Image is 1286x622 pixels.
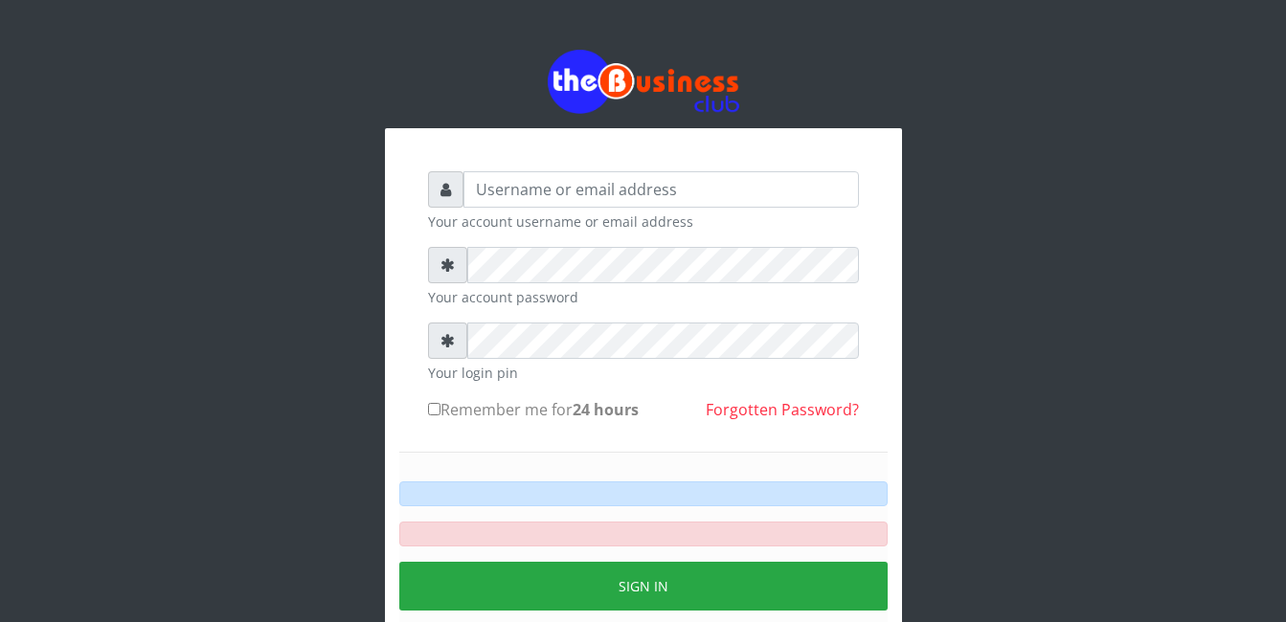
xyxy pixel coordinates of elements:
[573,399,639,420] b: 24 hours
[463,171,859,208] input: Username or email address
[428,398,639,421] label: Remember me for
[428,287,859,307] small: Your account password
[706,399,859,420] a: Forgotten Password?
[428,403,440,415] input: Remember me for24 hours
[428,211,859,232] small: Your account username or email address
[399,562,888,611] button: Sign in
[428,363,859,383] small: Your login pin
